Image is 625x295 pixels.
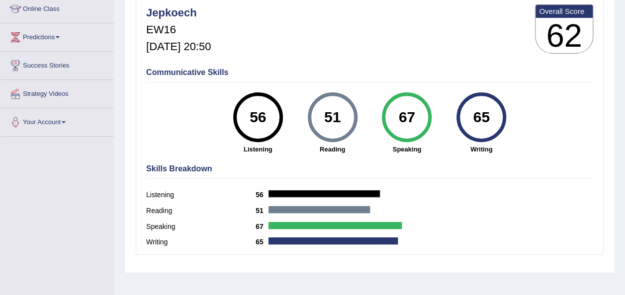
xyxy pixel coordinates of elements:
[146,221,256,232] label: Speaking
[0,80,114,105] a: Strategy Videos
[146,24,211,36] h5: EW16
[146,237,256,247] label: Writing
[539,7,589,15] b: Overall Score
[146,7,211,19] h4: Jepkoech
[0,52,114,76] a: Success Stories
[0,23,114,48] a: Predictions
[146,164,593,173] h4: Skills Breakdown
[146,206,256,216] label: Reading
[449,145,514,154] strong: Writing
[0,108,114,133] a: Your Account
[256,191,268,199] b: 56
[256,222,268,230] b: 67
[463,96,500,138] div: 65
[389,96,425,138] div: 67
[256,207,268,215] b: 51
[536,18,593,54] h3: 62
[374,145,439,154] strong: Speaking
[240,96,276,138] div: 56
[146,68,593,77] h4: Communicative Skills
[314,96,351,138] div: 51
[146,190,256,200] label: Listening
[256,238,268,246] b: 65
[146,41,211,53] h5: [DATE] 20:50
[300,145,365,154] strong: Reading
[226,145,290,154] strong: Listening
